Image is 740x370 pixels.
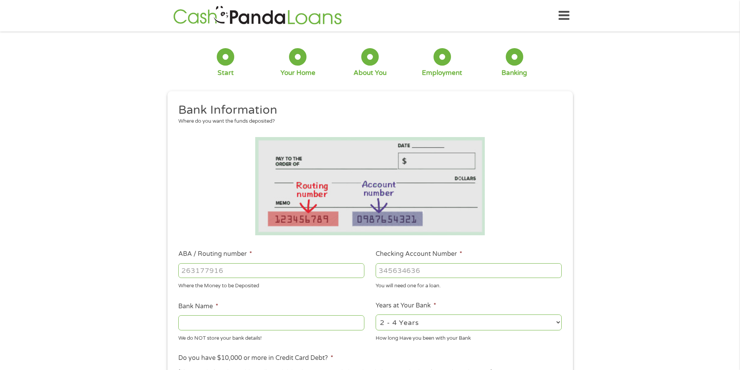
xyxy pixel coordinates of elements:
[178,302,218,311] label: Bank Name
[280,69,315,77] div: Your Home
[178,263,364,278] input: 263177916
[376,332,562,342] div: How long Have you been with your Bank
[255,137,485,235] img: Routing number location
[178,332,364,342] div: We do NOT store your bank details!
[376,250,462,258] label: Checking Account Number
[353,69,387,77] div: About You
[376,263,562,278] input: 345634636
[171,5,344,27] img: GetLoanNow Logo
[501,69,527,77] div: Banking
[178,250,252,258] label: ABA / Routing number
[178,354,333,362] label: Do you have $10,000 or more in Credit Card Debt?
[376,302,436,310] label: Years at Your Bank
[178,280,364,290] div: Where the Money to be Deposited
[422,69,462,77] div: Employment
[218,69,234,77] div: Start
[178,102,556,118] h2: Bank Information
[178,118,556,125] div: Where do you want the funds deposited?
[376,280,562,290] div: You will need one for a loan.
